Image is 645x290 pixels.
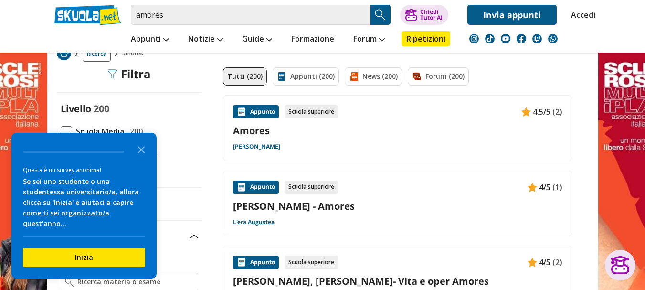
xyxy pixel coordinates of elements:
input: Cerca appunti, riassunti o versioni [131,5,370,25]
span: (2) [552,256,562,269]
a: Ricerca [83,46,111,62]
span: (2) [552,106,562,118]
button: ChiediTutor AI [400,5,448,25]
img: Appunti contenuto [237,183,246,192]
a: News (200) [345,67,402,86]
a: Formazione [289,31,337,48]
img: Appunti contenuto [237,107,246,117]
input: Ricerca materia o esame [77,277,193,287]
a: Tutti (200) [223,67,267,86]
img: tiktok [485,34,495,43]
img: Ricerca materia o esame [65,277,74,287]
a: Home [57,46,71,62]
div: Chiedi Tutor AI [420,9,443,21]
img: Appunti contenuto [521,107,531,117]
a: [PERSON_NAME], [PERSON_NAME]- Vita e oper Amores [233,275,562,288]
span: 4.5/5 [533,106,550,118]
div: Appunto [233,256,279,269]
a: Invia appunti [467,5,557,25]
img: facebook [517,34,526,43]
a: Accedi [571,5,591,25]
button: Search Button [370,5,391,25]
img: Appunti contenuto [528,183,537,192]
span: 4/5 [539,256,550,269]
img: Appunti filtro contenuto [277,72,286,81]
a: [PERSON_NAME] [233,143,280,150]
div: Filtra [107,67,151,81]
span: Scuola Media [72,125,124,138]
img: Apri e chiudi sezione [190,235,198,238]
span: 4/5 [539,181,550,193]
a: Guide [240,31,275,48]
a: [PERSON_NAME] - Amores [233,200,562,213]
a: Forum (200) [408,67,469,86]
img: Appunti contenuto [528,258,537,267]
a: Forum [351,31,387,48]
a: Notizie [186,31,225,48]
a: Ripetizioni [402,31,450,46]
label: Livello [61,102,91,115]
img: Filtra filtri mobile [107,69,117,79]
button: Close the survey [132,140,151,159]
span: 200 [94,102,109,115]
img: Appunti contenuto [237,258,246,267]
img: News filtro contenuto [349,72,359,81]
img: youtube [501,34,510,43]
div: Questa è un survey anonima! [23,165,145,174]
span: amores [122,46,147,62]
div: Appunto [233,105,279,118]
img: WhatsApp [548,34,558,43]
img: Forum filtro contenuto [412,72,422,81]
div: Appunto [233,181,279,194]
a: Appunti (200) [273,67,339,86]
div: Scuola superiore [285,105,338,118]
img: twitch [532,34,542,43]
span: (1) [552,181,562,193]
img: instagram [469,34,479,43]
div: Se sei uno studente o una studentessa universitario/a, allora clicca su 'Inizia' e aiutaci a capi... [23,176,145,229]
button: Inizia [23,248,145,267]
span: 200 [126,125,143,138]
div: Survey [11,133,157,279]
div: Scuola superiore [285,256,338,269]
img: Home [57,46,71,60]
img: Cerca appunti, riassunti o versioni [373,8,388,22]
div: Scuola superiore [285,181,338,194]
a: Amores [233,124,562,137]
a: Appunti [128,31,171,48]
a: L'era Augustea [233,218,275,226]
